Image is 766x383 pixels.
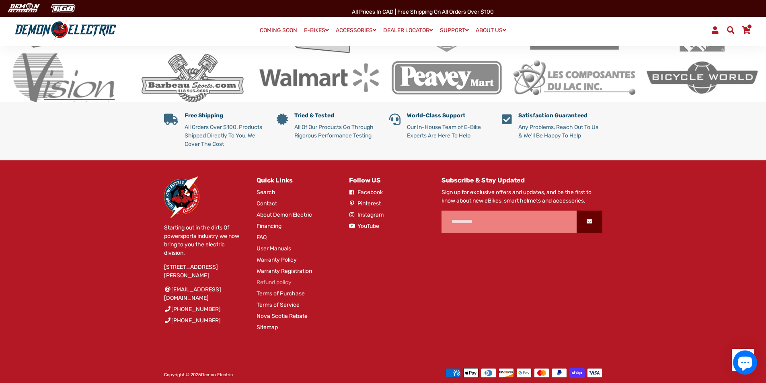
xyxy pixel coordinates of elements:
p: Any Problems, Reach Out To Us & We'll Be Happy To Help [518,123,602,140]
a: Nova Scotia Rebate [257,312,308,320]
h5: Free Shipping [185,113,265,119]
a: [PHONE_NUMBER] [164,305,221,313]
a: Terms of Service [257,301,300,309]
p: Sign up for exclusive offers and updates, and be the first to know about new eBikes, smart helmet... [442,188,602,205]
h4: Subscribe & Stay Updated [442,176,602,184]
a: Financing [257,222,281,230]
h4: Follow US [349,176,429,184]
a: About Demon Electric [257,211,312,219]
a: User Manuals [257,244,291,253]
img: Demon Electric [164,176,199,218]
a: Warranty Policy [257,256,297,264]
h5: Tried & Tested [294,113,377,119]
h5: Satisfaction Guaranteed [518,113,602,119]
p: [STREET_ADDRESS][PERSON_NAME] [164,263,244,280]
p: All Orders Over $100, Products Shipped Directly To You, We Cover The Cost [185,123,265,148]
img: TGB Canada [47,2,80,15]
img: Demon Electric [4,2,43,15]
a: [PHONE_NUMBER] [164,316,221,325]
a: Pinterest [349,199,381,208]
a: Terms of Purchase [257,289,305,298]
h5: World-Class Support [407,113,490,119]
a: Facebook [349,188,383,197]
span: All Prices in CAD | Free shipping on all orders over $100 [352,8,494,15]
inbox-online-store-chat: Shopify online store chat [731,350,760,377]
p: All Of Our Products Go Through Rigorous Performance Testing [294,123,377,140]
a: YouTube [349,222,379,230]
a: SUPPORT [437,25,472,36]
a: FAQ [257,233,267,242]
img: Demon Electric logo [12,20,119,41]
a: Sitemap [257,323,278,332]
a: Instagram [349,211,384,219]
a: E-BIKES [301,25,332,36]
a: ACCESSORIES [333,25,379,36]
a: DEALER LOCATOR [380,25,436,36]
p: Our In-House Team of E-Bike Experts Are Here To Help [407,123,490,140]
h4: Quick Links [257,176,337,184]
a: Search [257,188,275,197]
p: Starting out in the dirts Of powersports industry we now bring to you the electric division. [164,223,244,257]
a: [EMAIL_ADDRESS][DOMAIN_NAME] [164,285,244,302]
a: Refund policy [257,278,292,287]
a: ABOUT US [473,25,509,36]
a: Demon Electric [201,372,233,377]
a: COMING SOON [257,25,300,36]
a: Warranty Registration [257,267,312,275]
span: Copyright © 2025 [164,372,233,377]
a: Contact [257,199,277,208]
